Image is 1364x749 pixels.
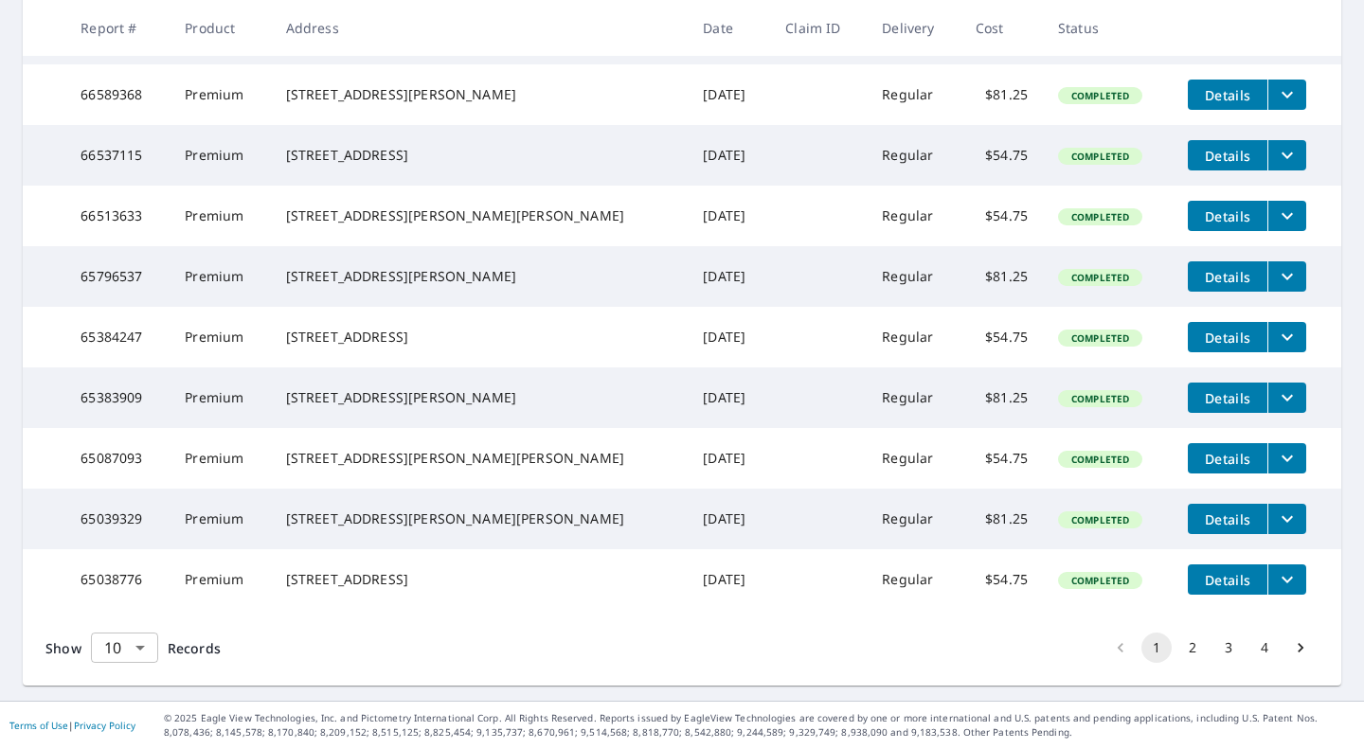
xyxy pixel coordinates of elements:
[1060,89,1140,102] span: Completed
[65,246,170,307] td: 65796537
[960,549,1043,610] td: $54.75
[867,186,960,246] td: Regular
[1249,633,1280,663] button: Go to page 4
[45,639,81,657] span: Show
[1060,513,1140,526] span: Completed
[170,549,270,610] td: Premium
[286,267,673,286] div: [STREET_ADDRESS][PERSON_NAME]
[65,489,170,549] td: 65039329
[170,246,270,307] td: Premium
[65,64,170,125] td: 66589368
[1188,80,1267,110] button: detailsBtn-66589368
[170,186,270,246] td: Premium
[1060,150,1140,163] span: Completed
[960,186,1043,246] td: $54.75
[867,125,960,186] td: Regular
[65,186,170,246] td: 66513633
[688,307,770,367] td: [DATE]
[1188,322,1267,352] button: detailsBtn-65384247
[286,328,673,347] div: [STREET_ADDRESS]
[168,639,221,657] span: Records
[65,428,170,489] td: 65087093
[688,489,770,549] td: [DATE]
[286,206,673,225] div: [STREET_ADDRESS][PERSON_NAME][PERSON_NAME]
[867,64,960,125] td: Regular
[688,64,770,125] td: [DATE]
[91,633,158,663] div: Show 10 records
[960,125,1043,186] td: $54.75
[74,719,135,732] a: Privacy Policy
[286,449,673,468] div: [STREET_ADDRESS][PERSON_NAME][PERSON_NAME]
[1199,450,1256,468] span: Details
[960,246,1043,307] td: $81.25
[1141,633,1172,663] button: page 1
[286,509,673,528] div: [STREET_ADDRESS][PERSON_NAME][PERSON_NAME]
[1267,322,1306,352] button: filesDropdownBtn-65384247
[164,711,1355,740] p: © 2025 Eagle View Technologies, Inc. and Pictometry International Corp. All Rights Reserved. Repo...
[1199,329,1256,347] span: Details
[867,246,960,307] td: Regular
[867,428,960,489] td: Regular
[91,621,158,674] div: 10
[170,428,270,489] td: Premium
[867,367,960,428] td: Regular
[1267,201,1306,231] button: filesDropdownBtn-66513633
[286,570,673,589] div: [STREET_ADDRESS]
[867,489,960,549] td: Regular
[1199,207,1256,225] span: Details
[1060,392,1140,405] span: Completed
[170,125,270,186] td: Premium
[170,367,270,428] td: Premium
[867,549,960,610] td: Regular
[9,720,135,731] p: |
[960,428,1043,489] td: $54.75
[1267,80,1306,110] button: filesDropdownBtn-66589368
[1060,210,1140,223] span: Completed
[286,388,673,407] div: [STREET_ADDRESS][PERSON_NAME]
[1267,383,1306,413] button: filesDropdownBtn-65383909
[1199,571,1256,589] span: Details
[170,307,270,367] td: Premium
[1060,331,1140,345] span: Completed
[1188,140,1267,170] button: detailsBtn-66537115
[1060,271,1140,284] span: Completed
[1267,564,1306,595] button: filesDropdownBtn-65038776
[1267,261,1306,292] button: filesDropdownBtn-65796537
[1060,574,1140,587] span: Completed
[1267,504,1306,534] button: filesDropdownBtn-65039329
[1267,443,1306,473] button: filesDropdownBtn-65087093
[1199,510,1256,528] span: Details
[170,489,270,549] td: Premium
[1188,261,1267,292] button: detailsBtn-65796537
[65,549,170,610] td: 65038776
[1188,383,1267,413] button: detailsBtn-65383909
[688,428,770,489] td: [DATE]
[1199,147,1256,165] span: Details
[960,367,1043,428] td: $81.25
[1199,389,1256,407] span: Details
[688,186,770,246] td: [DATE]
[867,307,960,367] td: Regular
[286,85,673,104] div: [STREET_ADDRESS][PERSON_NAME]
[286,146,673,165] div: [STREET_ADDRESS]
[688,125,770,186] td: [DATE]
[1199,86,1256,104] span: Details
[1188,564,1267,595] button: detailsBtn-65038776
[688,246,770,307] td: [DATE]
[1188,201,1267,231] button: detailsBtn-66513633
[688,549,770,610] td: [DATE]
[1177,633,1208,663] button: Go to page 2
[1199,268,1256,286] span: Details
[9,719,68,732] a: Terms of Use
[1188,443,1267,473] button: detailsBtn-65087093
[170,64,270,125] td: Premium
[65,367,170,428] td: 65383909
[1060,453,1140,466] span: Completed
[1103,633,1319,663] nav: pagination navigation
[1285,633,1316,663] button: Go to next page
[688,367,770,428] td: [DATE]
[65,307,170,367] td: 65384247
[960,307,1043,367] td: $54.75
[1213,633,1244,663] button: Go to page 3
[960,489,1043,549] td: $81.25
